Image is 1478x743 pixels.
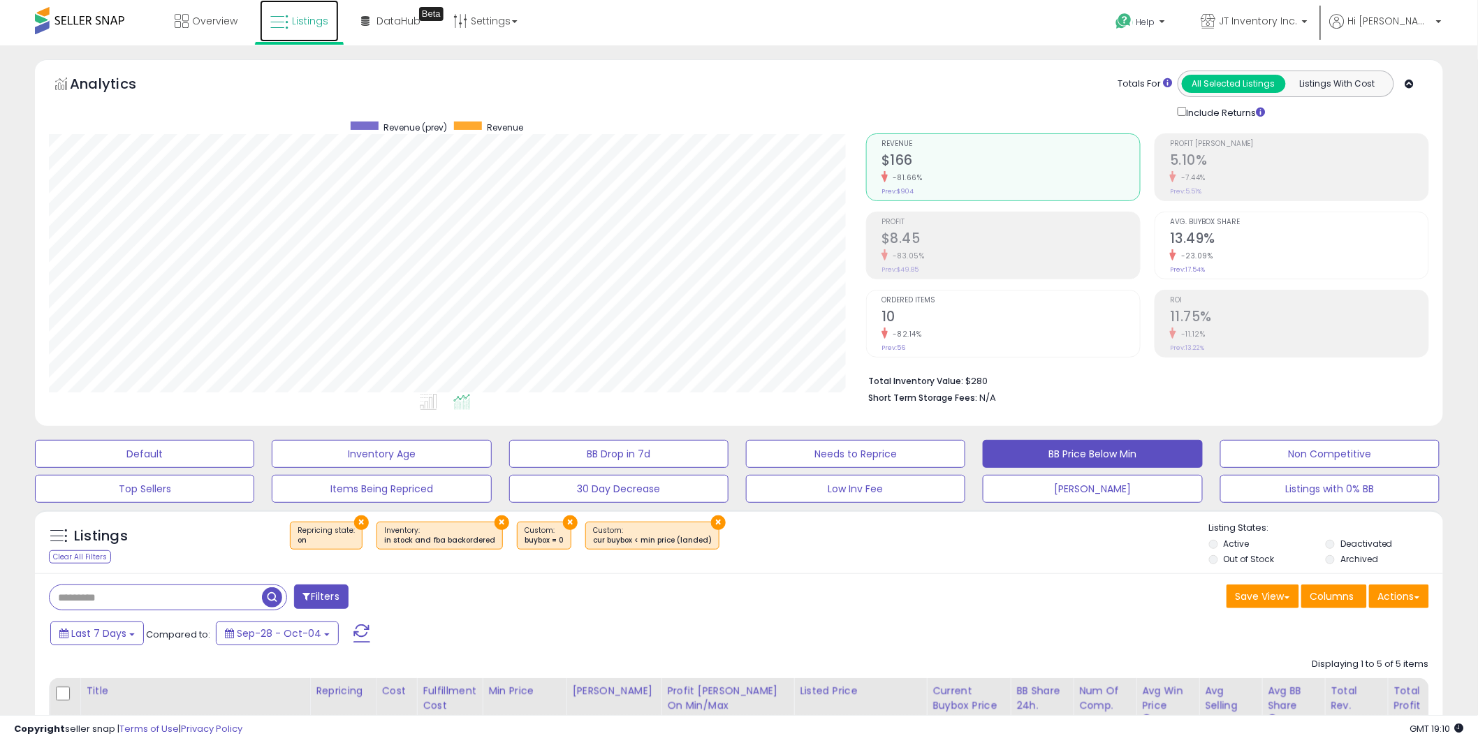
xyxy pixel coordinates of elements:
div: Include Returns [1167,104,1282,119]
div: Title [86,684,304,698]
span: Revenue (prev) [383,122,447,133]
span: Sep-28 - Oct-04 [237,626,321,640]
a: Terms of Use [119,722,179,735]
h2: 10 [881,309,1140,328]
button: BB Drop in 7d [509,440,729,468]
small: -82.14% [888,329,922,339]
span: Listings [292,14,328,28]
div: Avg Selling Price [1205,684,1256,728]
button: Inventory Age [272,440,491,468]
span: Overview [192,14,237,28]
button: Top Sellers [35,475,254,503]
small: Prev: 5.51% [1170,187,1201,196]
span: Profit [881,219,1140,226]
div: Repricing [316,684,369,698]
div: [PERSON_NAME] [572,684,655,698]
h2: 5.10% [1170,152,1428,171]
h5: Listings [74,527,128,546]
button: Last 7 Days [50,621,144,645]
button: Listings With Cost [1285,75,1389,93]
span: ROI [1170,297,1428,304]
span: Custom: [525,525,564,546]
b: Total Inventory Value: [868,375,963,387]
span: Avg. Buybox Share [1170,219,1428,226]
button: Listings with 0% BB [1220,475,1440,503]
button: Non Competitive [1220,440,1440,468]
button: BB Price Below Min [983,440,1202,468]
button: Columns [1301,584,1367,608]
div: Total Rev. [1331,684,1382,713]
span: Hi [PERSON_NAME] [1348,14,1432,28]
a: Help [1105,2,1179,45]
h5: Analytics [70,74,163,97]
span: 2025-10-12 19:10 GMT [1410,722,1464,735]
div: Listed Price [800,684,921,698]
small: Prev: $904 [881,187,914,196]
span: N/A [979,391,996,404]
div: Displaying 1 to 5 of 5 items [1312,658,1429,671]
div: Avg BB Share [1268,684,1319,713]
label: Deactivated [1340,538,1393,550]
h2: $166 [881,152,1140,171]
small: -11.12% [1176,329,1206,339]
button: Sep-28 - Oct-04 [216,621,339,645]
div: BB Share 24h. [1016,684,1067,713]
div: seller snap | | [14,723,242,736]
button: All Selected Listings [1182,75,1286,93]
button: × [711,515,726,530]
span: Profit [PERSON_NAME] [1170,140,1428,148]
span: Revenue [487,122,523,133]
button: × [563,515,578,530]
button: × [495,515,509,530]
li: $280 [868,371,1419,388]
i: Get Help [1115,13,1133,30]
h2: $8.45 [881,230,1140,249]
div: Total Profit [1393,684,1444,713]
button: Actions [1369,584,1429,608]
div: on [298,536,355,545]
span: Revenue [881,140,1140,148]
strong: Copyright [14,722,65,735]
div: Clear All Filters [49,550,111,564]
span: Ordered Items [881,297,1140,304]
span: JT Inventory Inc. [1220,14,1298,28]
small: -7.44% [1176,172,1206,183]
div: Profit [PERSON_NAME] on Min/Max [667,684,788,713]
h2: 13.49% [1170,230,1428,249]
th: The percentage added to the cost of goods (COGS) that forms the calculator for Min & Max prices. [661,678,794,733]
button: Save View [1227,584,1299,608]
div: Min Price [488,684,560,698]
div: Totals For [1118,78,1173,91]
button: Low Inv Fee [746,475,965,503]
label: Archived [1340,553,1378,565]
div: Fulfillment Cost [423,684,476,713]
button: Needs to Reprice [746,440,965,468]
small: Prev: 56 [881,344,905,352]
span: Compared to: [146,628,210,641]
small: -81.66% [888,172,923,183]
div: Current Buybox Price [932,684,1004,713]
span: Last 7 Days [71,626,126,640]
span: Help [1136,16,1155,28]
label: Active [1224,538,1250,550]
small: -23.09% [1176,251,1213,261]
div: Tooltip anchor [419,7,444,21]
button: [PERSON_NAME] [983,475,1202,503]
span: Custom: [593,525,712,546]
div: Avg Win Price [1142,684,1193,713]
div: in stock and fba backordered [384,536,495,545]
div: Cost [381,684,411,698]
a: Privacy Policy [181,722,242,735]
button: 30 Day Decrease [509,475,729,503]
button: Filters [294,584,349,609]
p: Listing States: [1209,522,1443,535]
span: Repricing state : [298,525,355,546]
h2: 11.75% [1170,309,1428,328]
button: Items Being Repriced [272,475,491,503]
div: buybox = 0 [525,536,564,545]
a: Hi [PERSON_NAME] [1330,14,1442,45]
label: Out of Stock [1224,553,1275,565]
div: cur buybox < min price (landed) [593,536,712,545]
span: Inventory : [384,525,495,546]
div: Num of Comp. [1079,684,1130,713]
